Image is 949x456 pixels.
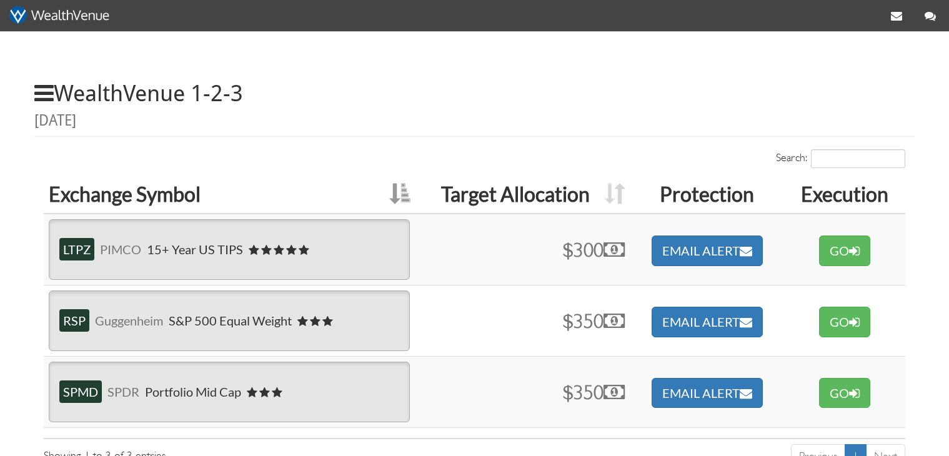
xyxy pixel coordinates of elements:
th: Exchange Symbol: activate to sort column descending [44,175,415,214]
button: EMAIL ALERT [652,235,763,266]
span: RSP [63,313,86,328]
span: LTPZ [63,242,91,257]
small: [DATE] [34,112,76,129]
th: Protection [630,175,784,214]
button: EMAIL ALERT [652,378,763,409]
span: $350 [563,309,625,332]
button: GO [819,307,870,337]
span: PIMCO [100,242,141,257]
th: Execution [784,175,905,214]
span: Portfolio Mid Cap [145,384,241,399]
input: Search: [811,149,905,168]
span: $350 [563,380,625,404]
span: SPDR [107,384,139,399]
span: $300 [563,238,625,261]
img: wv-white_435x79p.png [9,6,109,24]
button: EMAIL ALERT [652,307,763,337]
button: GO [819,378,870,409]
span: SPMD [63,384,98,399]
span: WealthVenue 1-2-3 [34,80,243,107]
th: Target Allocation: activate to sort column ascending [415,175,630,214]
span: S&P 500 Equal Weight [169,313,292,328]
label: Search: [776,149,905,168]
span: Guggenheim [95,313,163,328]
button: GO [819,235,870,266]
span: 15+ Year US TIPS [147,242,243,257]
